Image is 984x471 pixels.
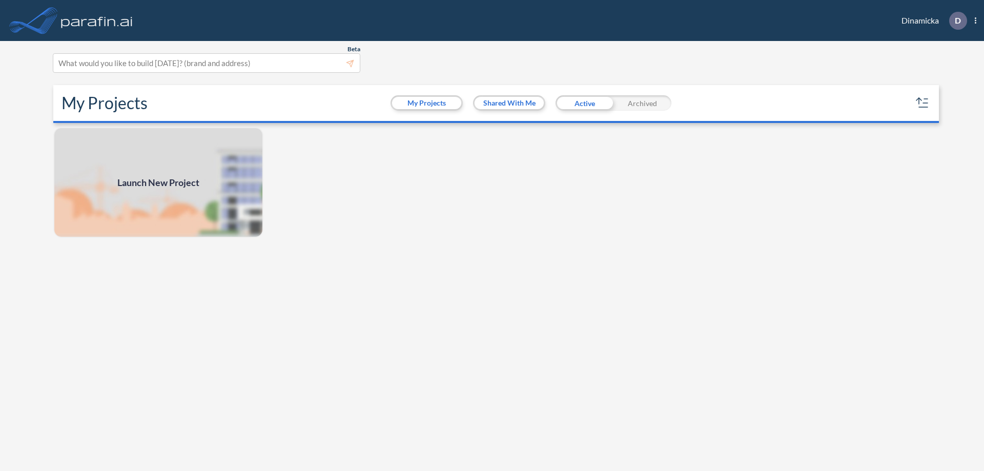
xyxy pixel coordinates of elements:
[59,10,135,31] img: logo
[955,16,961,25] p: D
[914,95,931,111] button: sort
[392,97,461,109] button: My Projects
[475,97,544,109] button: Shared With Me
[886,12,976,30] div: Dinamicka
[61,93,148,113] h2: My Projects
[53,127,263,238] img: add
[117,176,199,190] span: Launch New Project
[556,95,613,111] div: Active
[53,127,263,238] a: Launch New Project
[613,95,671,111] div: Archived
[347,45,360,53] span: Beta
